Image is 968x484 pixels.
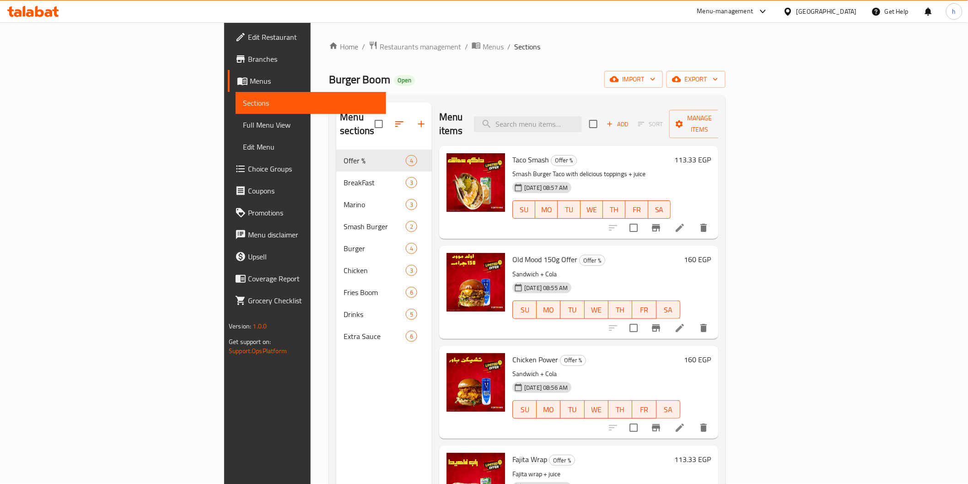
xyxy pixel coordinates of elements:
[560,400,584,419] button: TU
[406,287,417,298] div: items
[344,243,405,254] div: Burger
[512,468,671,480] p: Fajita wrap + juice
[648,200,671,219] button: SA
[406,331,417,342] div: items
[608,301,632,319] button: TH
[483,41,504,52] span: Menus
[394,76,415,84] span: Open
[228,268,386,290] a: Coverage Report
[585,301,608,319] button: WE
[344,177,405,188] div: BreakFast
[512,269,680,280] p: Sandwich + Cola
[344,155,405,166] div: Offer %
[250,75,378,86] span: Menus
[632,301,656,319] button: FR
[693,417,715,439] button: delete
[406,156,417,165] span: 4
[406,155,417,166] div: items
[512,400,537,419] button: SU
[588,303,605,317] span: WE
[410,113,432,135] button: Add section
[535,200,558,219] button: MO
[228,246,386,268] a: Upsell
[514,41,540,52] span: Sections
[512,253,577,266] span: Old Mood 150g Offer
[507,41,511,52] li: /
[406,221,417,232] div: items
[660,403,677,416] span: SA
[465,41,468,52] li: /
[228,26,386,48] a: Edit Restaurant
[607,203,622,216] span: TH
[228,202,386,224] a: Promotions
[236,136,386,158] a: Edit Menu
[540,403,557,416] span: MO
[605,119,630,129] span: Add
[344,221,405,232] span: Smash Burger
[228,180,386,202] a: Coupons
[439,110,463,138] h2: Menu items
[667,71,726,88] button: export
[656,400,680,419] button: SA
[236,114,386,136] a: Full Menu View
[612,403,629,416] span: TH
[229,320,251,332] span: Version:
[228,290,386,312] a: Grocery Checklist
[344,331,405,342] div: Extra Sauce
[549,455,575,466] div: Offer %
[624,318,643,338] span: Select to update
[669,110,731,138] button: Manage items
[564,303,581,317] span: TU
[697,6,753,17] div: Menu-management
[645,417,667,439] button: Branch-specific-item
[632,400,656,419] button: FR
[674,422,685,433] a: Edit menu item
[248,163,378,174] span: Choice Groups
[228,158,386,180] a: Choice Groups
[684,353,711,366] h6: 160 EGP
[406,309,417,320] div: items
[248,273,378,284] span: Coverage Report
[624,418,643,437] span: Select to update
[248,295,378,306] span: Grocery Checklist
[248,251,378,262] span: Upsell
[369,114,388,134] span: Select all sections
[229,336,271,348] span: Get support on:
[516,303,533,317] span: SU
[693,317,715,339] button: delete
[603,117,632,131] span: Add item
[446,253,505,312] img: Old Mood 150g Offer
[248,229,378,240] span: Menu disclaimer
[380,41,461,52] span: Restaurants management
[560,355,586,366] div: Offer %
[656,301,680,319] button: SA
[539,203,554,216] span: MO
[540,303,557,317] span: MO
[229,345,287,357] a: Support.OpsPlatform
[336,303,432,325] div: Drinks5
[796,6,857,16] div: [GEOGRAPHIC_DATA]
[336,194,432,215] div: Marino3
[336,281,432,303] div: Fries Boom6
[952,6,956,16] span: h
[608,400,632,419] button: TH
[406,200,417,209] span: 3
[677,113,723,135] span: Manage items
[652,203,667,216] span: SA
[693,217,715,239] button: delete
[521,284,571,292] span: [DATE] 08:55 AM
[584,114,603,134] span: Select section
[684,253,711,266] h6: 160 EGP
[243,141,378,152] span: Edit Menu
[625,200,648,219] button: FR
[603,200,625,219] button: TH
[406,178,417,187] span: 3
[394,75,415,86] div: Open
[406,243,417,254] div: items
[344,199,405,210] span: Marino
[558,200,580,219] button: TU
[406,288,417,297] span: 6
[512,353,558,366] span: Chicken Power
[406,265,417,276] div: items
